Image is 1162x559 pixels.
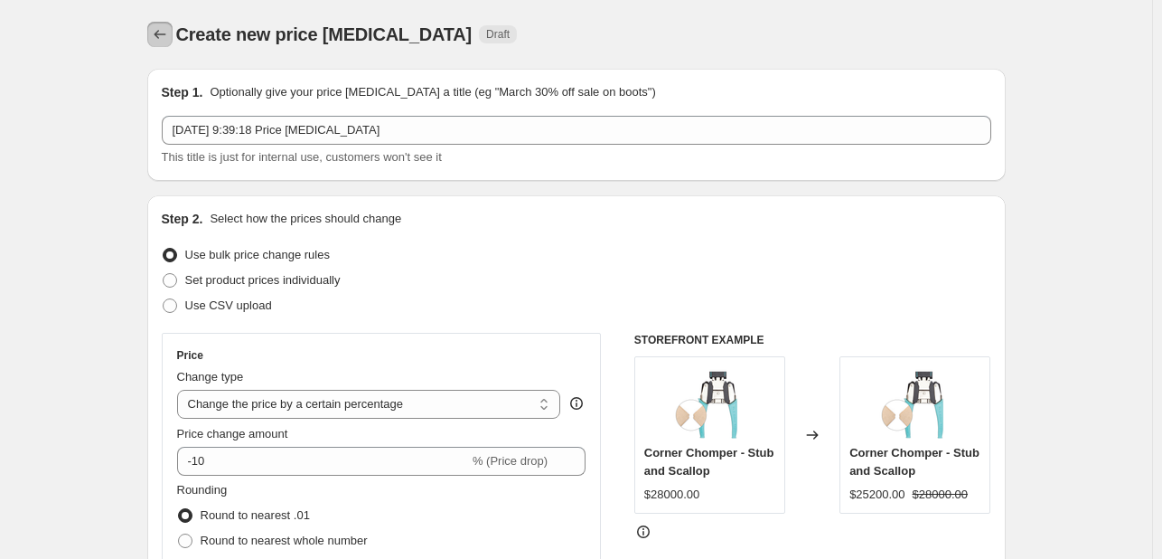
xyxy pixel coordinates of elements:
span: Draft [486,27,510,42]
input: -15 [177,447,469,476]
span: This title is just for internal use, customers won't see it [162,150,442,164]
div: help [567,394,586,412]
button: Price change jobs [147,22,173,47]
div: $28000.00 [644,486,699,504]
span: Set product prices individually [185,273,341,287]
h2: Step 1. [162,83,203,101]
span: Round to nearest .01 [201,508,310,522]
h2: Step 2. [162,210,203,228]
strike: $28000.00 [913,486,968,504]
span: Round to nearest whole number [201,534,368,547]
span: Rounding [177,483,228,497]
span: Change type [177,370,244,384]
h6: STOREFRONT EXAMPLE [634,333,991,347]
h3: Price [177,348,203,363]
span: Create new price [MEDICAL_DATA] [176,24,473,44]
img: Crop-A-Dile-Corner-Chomper-Stub-_-Scallo-1_80x.png [879,366,951,439]
p: Optionally give your price [MEDICAL_DATA] a title (eg "March 30% off sale on boots") [210,83,655,101]
img: Crop-A-Dile-Corner-Chomper-Stub-_-Scallo-1_80x.png [673,366,745,439]
input: 30% off holiday sale [162,116,991,145]
span: Corner Chomper - Stub and Scallop [644,446,774,478]
p: Select how the prices should change [210,210,401,228]
div: $25200.00 [849,486,904,504]
span: % (Price drop) [473,454,548,468]
span: Use CSV upload [185,298,272,312]
span: Price change amount [177,427,288,441]
span: Use bulk price change rules [185,248,330,261]
span: Corner Chomper - Stub and Scallop [849,446,979,478]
